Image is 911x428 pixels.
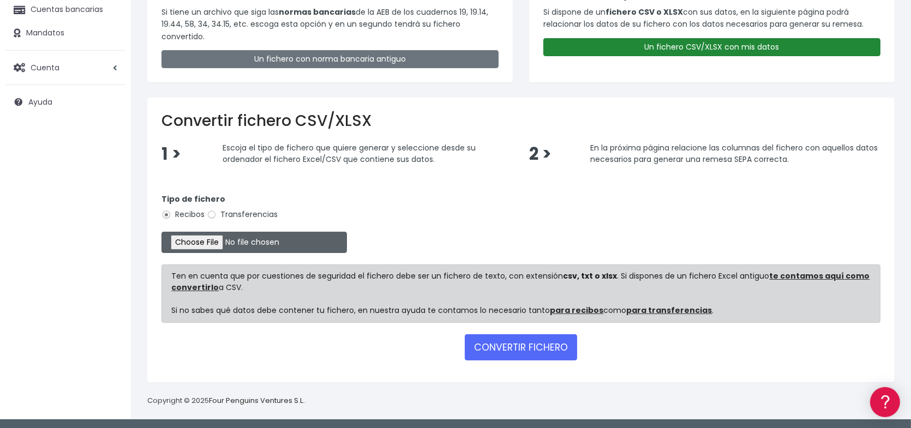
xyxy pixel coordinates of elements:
[11,279,207,296] a: API
[5,56,125,79] a: Cuenta
[161,264,880,323] div: Ten en cuenta que por cuestiones de seguridad el fichero debe ser un fichero de texto, con extens...
[627,305,712,316] a: para transferencias
[161,194,225,204] strong: Tipo de fichero
[543,38,880,56] a: Un fichero CSV/XLSX con mis datos
[543,6,880,31] p: Si dispone de un con sus datos, en la siguiente página podrá relacionar los datos de su fichero c...
[590,142,878,165] span: En la próxima página relacione las columnas del fichero con aquellos datos necesarios para genera...
[209,395,304,406] a: Four Penguins Ventures S.L.
[564,270,618,281] strong: csv, txt o xlsx
[147,395,306,407] p: Copyright © 2025 .
[279,7,356,17] strong: normas bancarias
[161,142,181,166] span: 1 >
[11,262,207,272] div: Programadores
[150,314,210,324] a: POWERED BY ENCHANT
[550,305,604,316] a: para recibos
[529,142,552,166] span: 2 >
[207,209,278,220] label: Transferencias
[11,138,207,155] a: Formatos
[11,172,207,189] a: Videotutoriales
[606,7,683,17] strong: fichero CSV o XLSX
[161,112,880,130] h2: Convertir fichero CSV/XLSX
[5,22,125,45] a: Mandatos
[11,120,207,131] div: Convertir ficheros
[11,93,207,110] a: Información general
[161,50,499,68] a: Un fichero con norma bancaria antiguo
[172,270,870,293] a: te contamos aquí como convertirlo
[161,209,205,220] label: Recibos
[5,91,125,113] a: Ayuda
[465,334,577,360] button: CONVERTIR FICHERO
[11,155,207,172] a: Problemas habituales
[11,189,207,206] a: Perfiles de empresas
[11,76,207,86] div: Información general
[31,62,59,73] span: Cuenta
[223,142,476,165] span: Escoja el tipo de fichero que quiere generar y seleccione desde su ordenador el fichero Excel/CSV...
[11,216,207,227] div: Facturación
[11,292,207,311] button: Contáctanos
[11,234,207,251] a: General
[28,97,52,107] span: Ayuda
[161,6,499,43] p: Si tiene un archivo que siga las de la AEB de los cuadernos 19, 19.14, 19.44, 58, 34, 34.15, etc....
